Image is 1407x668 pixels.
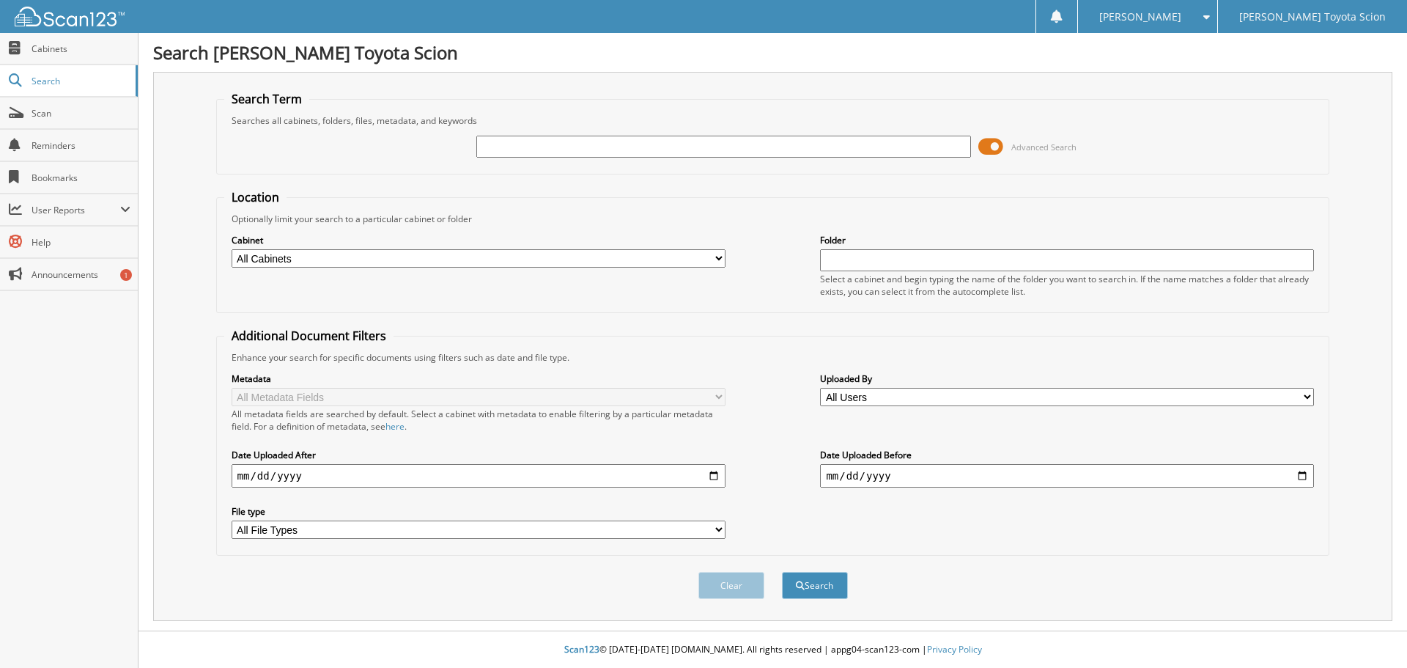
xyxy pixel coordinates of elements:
span: Scan123 [564,643,599,656]
div: Optionally limit your search to a particular cabinet or folder [224,213,1322,225]
label: Date Uploaded Before [820,449,1314,461]
span: Bookmarks [32,172,130,184]
legend: Additional Document Filters [224,328,394,344]
label: Metadata [232,372,725,385]
legend: Location [224,189,287,205]
div: All metadata fields are searched by default. Select a cabinet with metadata to enable filtering b... [232,408,725,433]
span: Announcements [32,268,130,281]
span: [PERSON_NAME] [1099,12,1181,21]
div: © [DATE]-[DATE] [DOMAIN_NAME]. All rights reserved | appg04-scan123-com | [139,632,1407,668]
span: User Reports [32,204,120,216]
button: Clear [698,572,764,599]
img: scan123-logo-white.svg [15,7,125,26]
span: Advanced Search [1011,142,1077,153]
iframe: Chat Widget [1334,598,1407,668]
span: Cabinets [32,43,130,55]
label: File type [232,505,725,518]
input: end [820,464,1314,488]
span: Search [32,75,128,87]
span: Scan [32,107,130,120]
div: 1 [120,269,132,281]
div: Enhance your search for specific documents using filters such as date and file type. [224,351,1322,364]
div: Searches all cabinets, folders, files, metadata, and keywords [224,114,1322,127]
legend: Search Term [224,91,309,107]
span: [PERSON_NAME] Toyota Scion [1239,12,1386,21]
label: Uploaded By [820,372,1314,385]
span: Reminders [32,139,130,152]
a: Privacy Policy [927,643,982,656]
h1: Search [PERSON_NAME] Toyota Scion [153,40,1392,65]
a: here [385,420,405,433]
label: Cabinet [232,234,725,246]
div: Select a cabinet and begin typing the name of the folder you want to search in. If the name match... [820,273,1314,298]
input: start [232,464,725,488]
label: Date Uploaded After [232,449,725,461]
button: Search [782,572,848,599]
span: Help [32,236,130,249]
label: Folder [820,234,1314,246]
